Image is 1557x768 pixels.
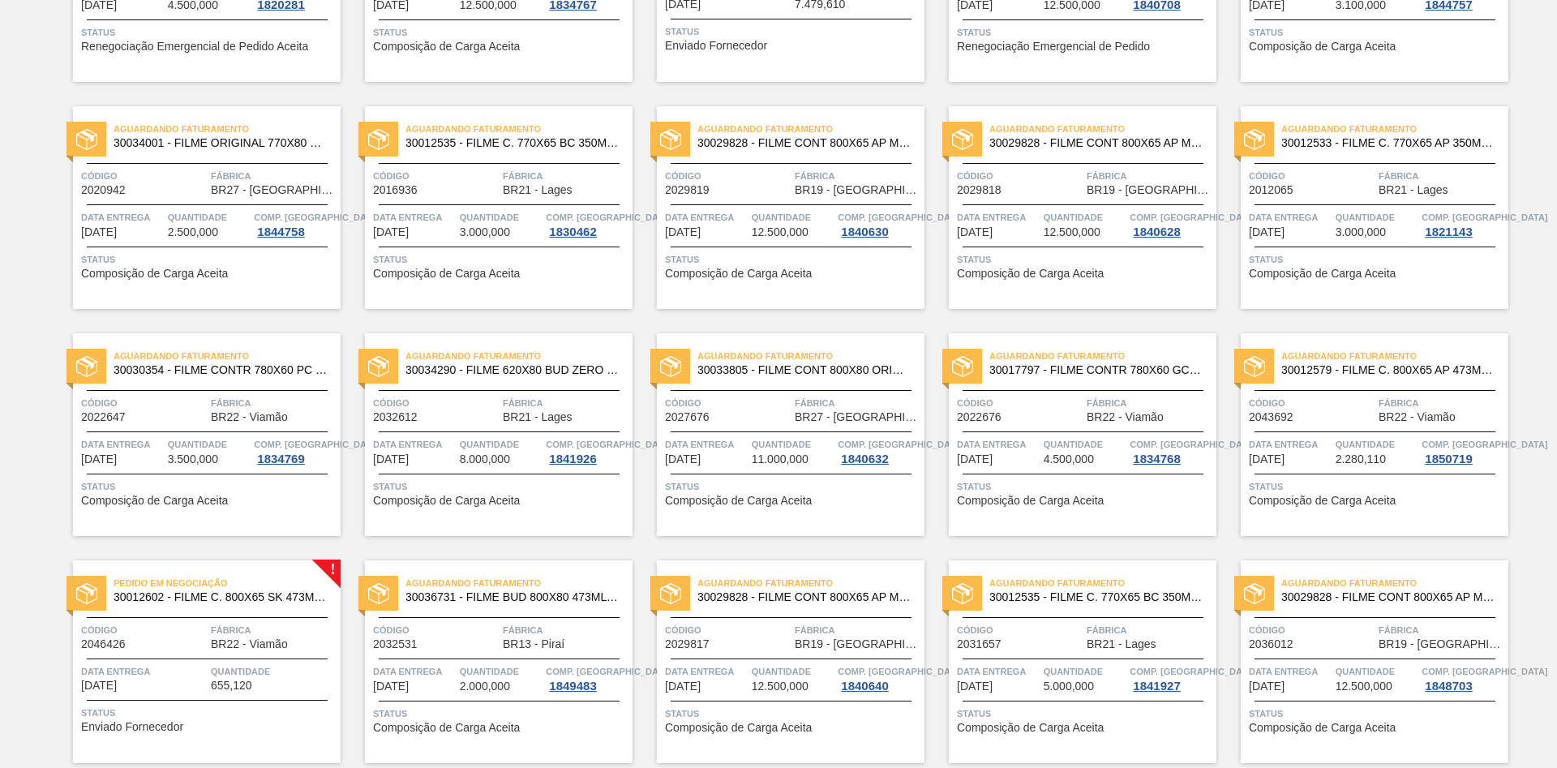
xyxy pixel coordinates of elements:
span: 30030354 - FILME CONTR 780X60 PC LT350 NIV24 [114,364,328,376]
div: 1821143 [1422,225,1475,238]
span: 31/10/2025 [1249,680,1285,693]
span: 2012065 [1249,184,1293,196]
span: 8.000,000 [460,453,510,466]
span: Código [957,168,1083,184]
span: Fábrica [503,168,628,184]
span: Comp. Carga [838,663,963,680]
span: Enviado Fornecedor [81,721,183,733]
a: statusAguardando Faturamento30034001 - FILME ORIGINAL 770X80 350X12 MPCódigo2020942FábricaBR27 - ... [49,106,341,309]
span: 30033805 - FILME CONT 800X80 ORIG 473 MP C12 429 [697,364,911,376]
span: 30034290 - FILME 620X80 BUD ZERO 350 SLK C8 [405,364,620,376]
span: BR21 - Lages [503,411,573,423]
span: Status [957,478,1212,495]
a: statusAguardando Faturamento30012533 - FILME C. 770X65 AP 350ML C12 429Código2012065FábricaBR21 -... [1216,106,1508,309]
span: Fábrica [211,622,337,638]
span: Quantidade [752,436,834,453]
span: Código [81,622,207,638]
span: 30034001 - FILME ORIGINAL 770X80 350X12 MP [114,137,328,149]
span: Renegociação Emergencial de Pedido Aceita [81,41,308,53]
span: Status [665,706,920,722]
span: Código [1249,395,1375,411]
span: Composição de Carga Aceita [665,722,812,734]
span: 3.000,000 [1336,226,1386,238]
span: 12.500,000 [752,680,809,693]
span: BR27 - Nova Minas [795,411,920,423]
span: Código [665,395,791,411]
span: 12.500,000 [1044,226,1100,238]
a: statusAguardando Faturamento30029828 - FILME CONT 800X65 AP MP 473 C12 429Código2029817FábricaBR1... [633,560,924,763]
img: status [368,129,389,150]
span: Composição de Carga Aceita [957,268,1104,280]
span: Status [665,251,920,268]
span: Fábrica [1087,622,1212,638]
span: Fábrica [795,622,920,638]
span: Código [1249,168,1375,184]
span: BR22 - Viamão [1087,411,1164,423]
span: Composição de Carga Aceita [1249,268,1396,280]
span: 30012533 - FILME C. 770X65 AP 350ML C12 429 [1281,137,1495,149]
span: 20/10/2025 [81,680,117,692]
div: 1848703 [1422,680,1475,693]
span: BR22 - Viamão [211,411,288,423]
a: statusAguardando Faturamento30017797 - FILME CONTR 780X60 GCA ZERO 350ML NIV22Código2022676Fábric... [924,333,1216,536]
span: Data Entrega [1249,663,1332,680]
span: Status [1249,706,1504,722]
span: Código [81,168,207,184]
span: Data Entrega [665,436,748,453]
a: statusAguardando Faturamento30012535 - FILME C. 770X65 BC 350ML C12 429Código2031657FábricaBR21 -... [924,560,1216,763]
span: 30017797 - FILME CONTR 780X60 GCA ZERO 350ML NIV22 [989,364,1203,376]
img: status [952,129,973,150]
span: 17/10/2025 [665,453,701,466]
span: Comp. Carga [1130,436,1255,453]
img: status [660,583,681,604]
span: Fábrica [503,395,628,411]
span: Aguardando Faturamento [697,348,924,364]
span: 30012535 - FILME C. 770X65 BC 350ML C12 429 [405,137,620,149]
span: Composição de Carga Aceita [957,722,1104,734]
span: Código [665,622,791,638]
span: Fábrica [1379,395,1504,411]
a: Comp. [GEOGRAPHIC_DATA]1844758 [254,209,337,238]
span: Quantidade [1044,209,1126,225]
span: Status [373,251,628,268]
span: Fábrica [795,395,920,411]
span: Data Entrega [957,436,1040,453]
span: Data Entrega [665,663,748,680]
span: Comp. Carga [546,209,671,225]
span: 5.000,000 [1044,680,1094,693]
img: status [1244,356,1265,377]
a: Comp. [GEOGRAPHIC_DATA]1830462 [546,209,628,238]
img: status [660,356,681,377]
span: 2029819 [665,184,710,196]
span: Comp. Carga [1422,209,1547,225]
span: 17/10/2025 [373,453,409,466]
span: 30029828 - FILME CONT 800X65 AP MP 473 C12 429 [1281,591,1495,603]
span: Composição de Carga Aceita [81,268,228,280]
span: Quantidade [168,436,251,453]
div: 1834768 [1130,453,1183,466]
span: Código [1249,622,1375,638]
span: BR19 - Nova Rio [1379,638,1504,650]
span: 2027676 [665,411,710,423]
span: Aguardando Faturamento [989,348,1216,364]
span: Data Entrega [957,663,1040,680]
span: Composição de Carga Aceita [665,268,812,280]
a: Comp. [GEOGRAPHIC_DATA]1834768 [1130,436,1212,466]
span: Status [81,478,337,495]
span: Quantidade [1336,663,1418,680]
span: Status [81,705,337,721]
span: Comp. Carga [1130,209,1255,225]
span: 30029828 - FILME CONT 800X65 AP MP 473 C12 429 [697,137,911,149]
div: 1844758 [254,225,307,238]
span: BR22 - Viamão [211,638,288,650]
span: Código [81,395,207,411]
span: Comp. Carga [838,436,963,453]
span: Data Entrega [1249,436,1332,453]
a: Comp. [GEOGRAPHIC_DATA]1849483 [546,663,628,693]
span: Fábrica [211,395,337,411]
span: Status [665,24,920,40]
a: statusAguardando Faturamento30029828 - FILME CONT 800X65 AP MP 473 C12 429Código2036012FábricaBR1... [1216,560,1508,763]
span: Data Entrega [81,663,207,680]
div: 1840628 [1130,225,1183,238]
a: statusAguardando Faturamento30012579 - FILME C. 800X65 AP 473ML C12 429Código2043692FábricaBR22 -... [1216,333,1508,536]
